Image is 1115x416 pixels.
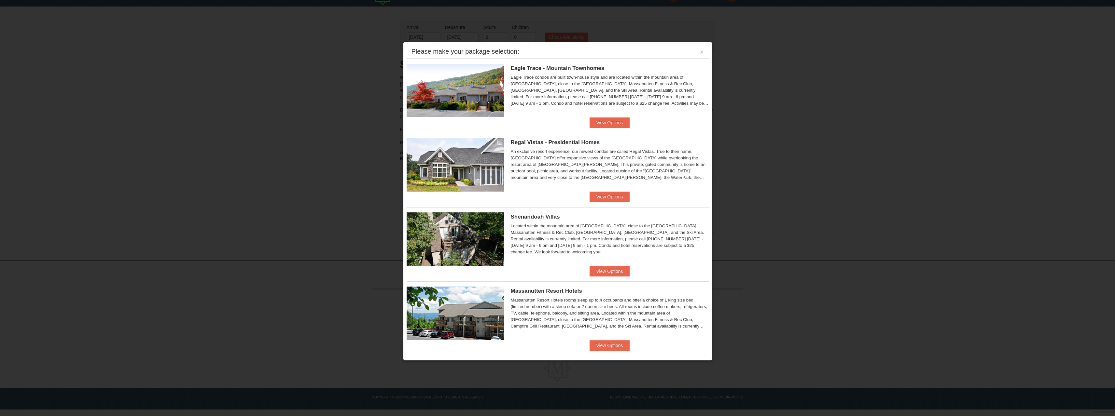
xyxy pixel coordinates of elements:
div: Massanutten Resort Hotels rooms sleep up to 4 occupants and offer a choice of 1 king size bed (li... [511,297,709,329]
button: View Options [590,117,629,128]
button: View Options [590,266,629,276]
span: Massanutten Resort Hotels [511,288,582,294]
div: Located within the mountain area of [GEOGRAPHIC_DATA], close to the [GEOGRAPHIC_DATA], Massanutte... [511,223,709,255]
div: An exclusive resort experience, our newest condos are called Regal Vistas. True to their name, [G... [511,148,709,181]
img: 19218983-1-9b289e55.jpg [407,64,504,117]
span: Regal Vistas - Presidential Homes [511,139,600,145]
button: View Options [590,192,629,202]
span: Shenandoah Villas [511,214,560,220]
img: 19219019-2-e70bf45f.jpg [407,212,504,266]
button: × [700,49,704,55]
button: View Options [590,340,629,351]
div: Please make your package selection: [411,48,519,55]
div: Eagle Trace condos are built town-house style and are located within the mountain area of [GEOGRA... [511,74,709,107]
img: 19219026-1-e3b4ac8e.jpg [407,287,504,340]
img: 19218991-1-902409a9.jpg [407,138,504,191]
span: Eagle Trace - Mountain Townhomes [511,65,605,71]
